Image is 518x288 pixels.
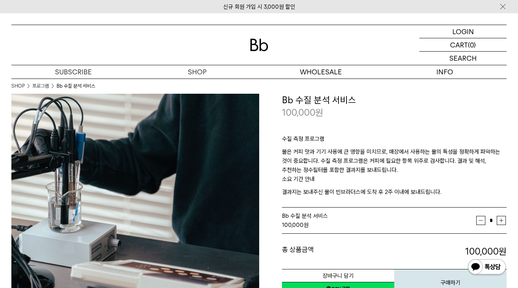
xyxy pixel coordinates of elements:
[223,3,295,10] a: 신규 회원 가입 시 3,000원 할인
[250,39,268,51] img: 로고
[11,65,135,79] a: SUBSCRIBE
[419,25,507,38] a: LOGIN
[259,65,383,79] p: WHOLESALE
[419,38,507,52] a: CART (0)
[282,94,507,107] h3: Bb 수질 분석 서비스
[282,245,394,258] dt: 총 상품금액
[282,106,323,119] p: 100,000
[499,246,507,257] b: 원
[282,147,507,175] p: 물은 커피 맛과 기기 사용에 큰 영향을 미치므로, 매장에서 사용하는 물의 특성을 정확하게 파악하는 것이 중요합니다. 수질 측정 프로그램은 커피에 필요한 항목 위주로 검사합니다...
[135,65,259,79] a: SHOP
[467,258,507,277] img: 카카오톡 채널 1:1 채팅 버튼
[282,175,507,187] p: 소요 기간 안내
[465,246,507,257] strong: 100,000
[450,38,468,51] p: CART
[468,38,476,51] p: (0)
[11,82,25,90] a: SHOP
[282,187,507,197] p: 결과지는 보내주신 물이 빈브라더스에 도착 후 2주 이내에 보내드립니다.
[383,65,507,79] p: INFO
[282,222,304,228] strong: 100,000
[282,220,477,230] div: 원
[476,216,485,225] button: 감소
[282,269,394,282] button: 장바구니 담기
[452,25,474,38] p: LOGIN
[315,107,323,118] span: 원
[449,52,477,65] p: SEARCH
[282,134,507,147] p: 수질 측정 프로그램
[282,212,328,219] span: Bb 수질 분석 서비스
[57,82,95,90] li: Bb 수질 분석 서비스
[32,82,49,90] a: 프로그램
[497,216,506,225] button: 증가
